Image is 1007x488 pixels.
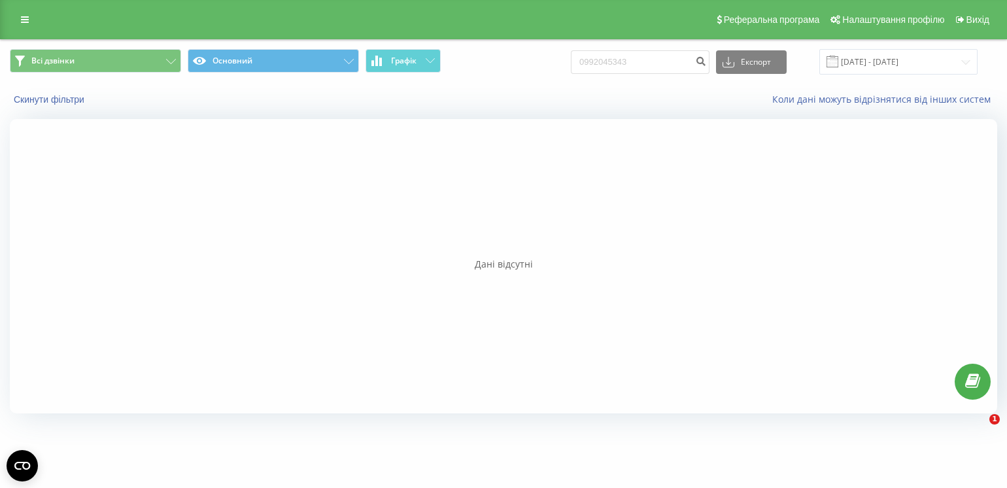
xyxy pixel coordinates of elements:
[10,258,997,271] div: Дані відсутні
[772,93,997,105] a: Коли дані можуть відрізнятися вiд інших систем
[391,56,417,65] span: Графік
[366,49,441,73] button: Графік
[842,14,944,25] span: Налаштування профілю
[989,414,1000,425] span: 1
[966,14,989,25] span: Вихід
[188,49,359,73] button: Основний
[716,50,787,74] button: Експорт
[7,450,38,481] button: Open CMP widget
[10,49,181,73] button: Всі дзвінки
[31,56,75,66] span: Всі дзвінки
[571,50,709,74] input: Пошук за номером
[963,414,994,445] iframe: Intercom live chat
[724,14,820,25] span: Реферальна програма
[10,94,91,105] button: Скинути фільтри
